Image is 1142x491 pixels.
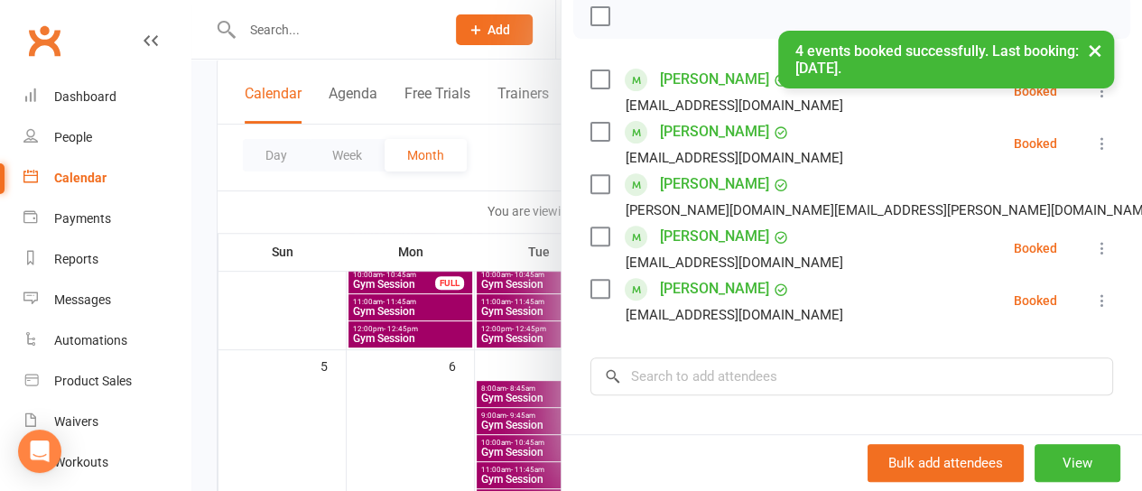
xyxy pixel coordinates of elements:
[1014,85,1057,97] div: Booked
[660,117,769,146] a: [PERSON_NAME]
[1014,294,1057,307] div: Booked
[22,18,67,63] a: Clubworx
[54,292,111,307] div: Messages
[626,146,843,170] div: [EMAIL_ADDRESS][DOMAIN_NAME]
[626,251,843,274] div: [EMAIL_ADDRESS][DOMAIN_NAME]
[23,158,190,199] a: Calendar
[54,89,116,104] div: Dashboard
[660,170,769,199] a: [PERSON_NAME]
[23,361,190,402] a: Product Sales
[23,77,190,117] a: Dashboard
[1079,31,1111,69] button: ×
[23,402,190,442] a: Waivers
[54,333,127,347] div: Automations
[54,171,107,185] div: Calendar
[18,430,61,473] div: Open Intercom Messenger
[23,117,190,158] a: People
[660,222,769,251] a: [PERSON_NAME]
[23,199,190,239] a: Payments
[590,357,1113,395] input: Search to add attendees
[626,94,843,117] div: [EMAIL_ADDRESS][DOMAIN_NAME]
[868,444,1024,482] button: Bulk add attendees
[23,442,190,483] a: Workouts
[54,211,111,226] div: Payments
[1014,242,1057,255] div: Booked
[23,280,190,320] a: Messages
[54,414,98,429] div: Waivers
[54,455,108,469] div: Workouts
[778,31,1114,88] div: 4 events booked successfully. Last booking: [DATE].
[660,274,769,303] a: [PERSON_NAME]
[1035,444,1120,482] button: View
[626,303,843,327] div: [EMAIL_ADDRESS][DOMAIN_NAME]
[23,320,190,361] a: Automations
[54,374,132,388] div: Product Sales
[23,239,190,280] a: Reports
[54,252,98,266] div: Reports
[54,130,92,144] div: People
[1014,137,1057,150] div: Booked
